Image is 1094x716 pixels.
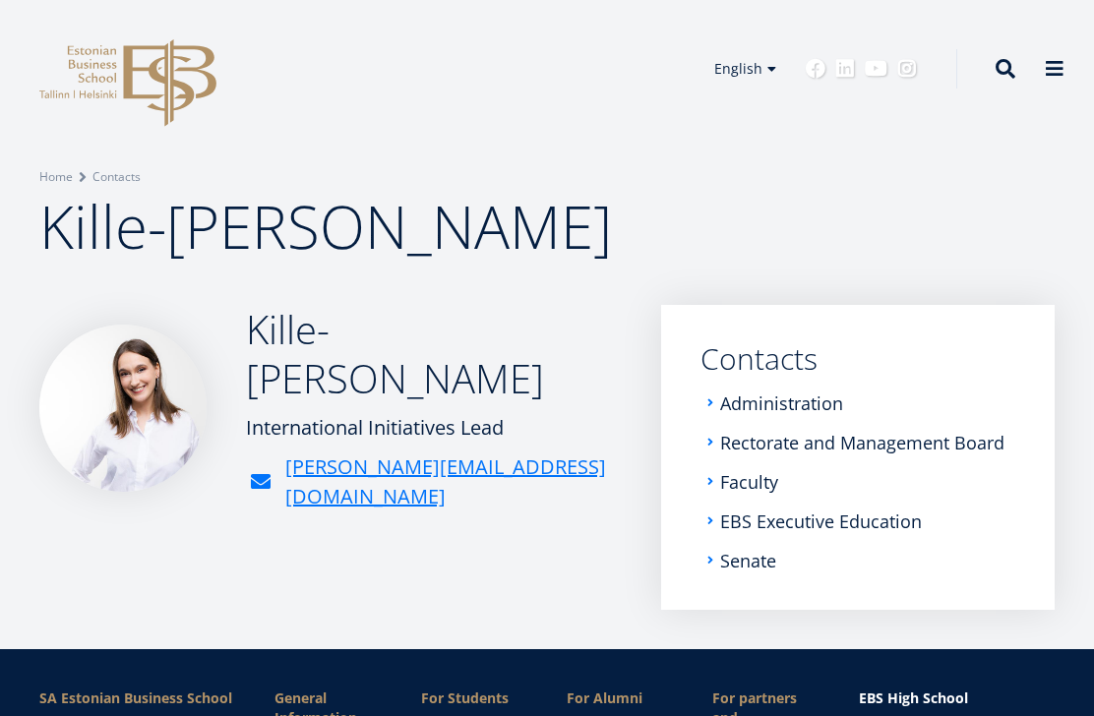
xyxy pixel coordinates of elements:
[39,325,207,492] img: Kille-Ingeri Liivoja
[421,688,527,708] a: For Students
[865,59,887,79] a: Youtube
[720,433,1004,452] a: Rectorate and Management Board
[859,688,1055,708] a: EBS High School
[720,472,778,492] a: Faculty
[700,344,1015,374] a: Contacts
[835,59,855,79] a: Linkedin
[720,551,776,570] a: Senate
[39,688,235,708] div: SA Estonian Business School
[246,413,622,443] div: International Initiatives Lead
[39,167,73,187] a: Home
[897,59,917,79] a: Instagram
[720,511,922,531] a: EBS Executive Education
[806,59,825,79] a: Facebook
[92,167,141,187] a: Contacts
[285,452,622,511] a: [PERSON_NAME][EMAIL_ADDRESS][DOMAIN_NAME]
[39,186,612,267] span: Kille-[PERSON_NAME]
[567,688,673,708] span: For Alumni
[246,305,622,403] h2: Kille-[PERSON_NAME]
[720,393,843,413] a: Administration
